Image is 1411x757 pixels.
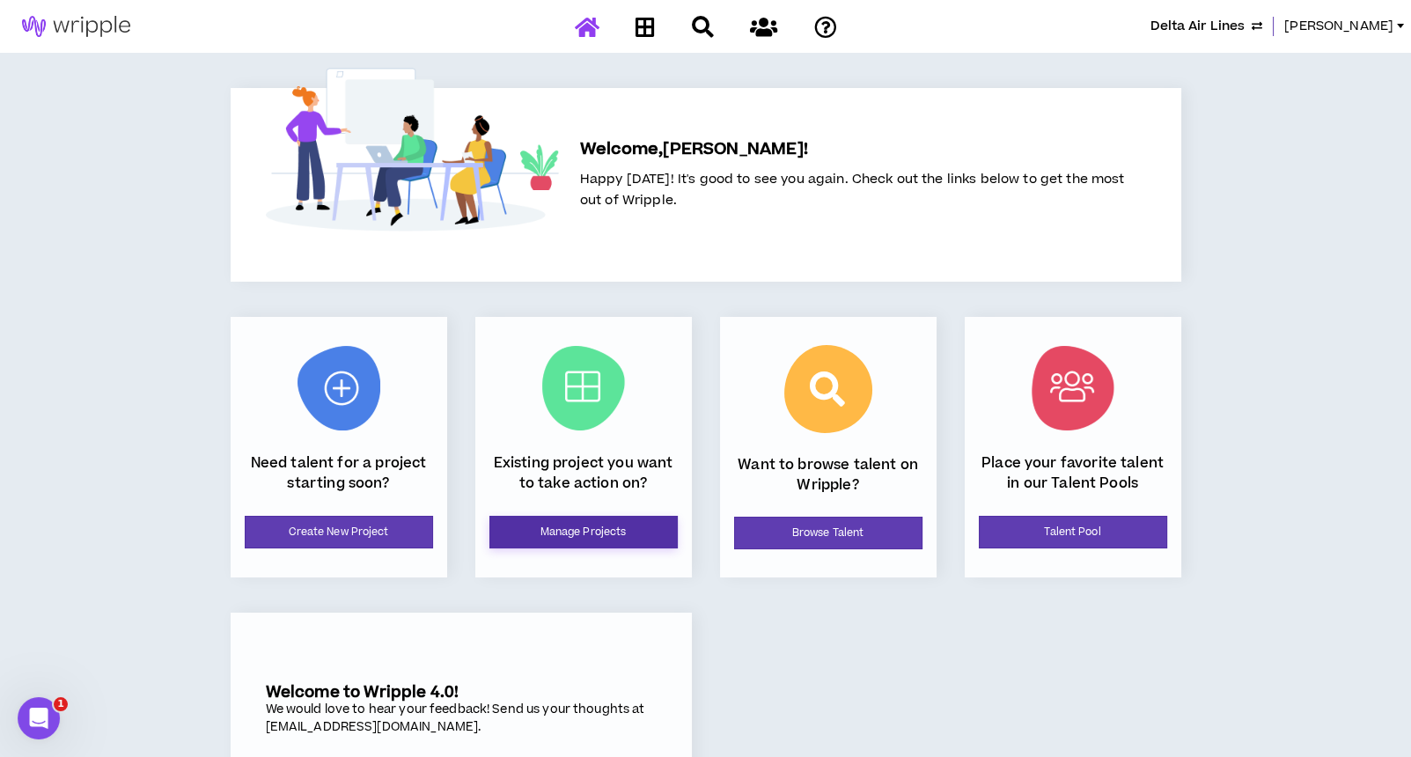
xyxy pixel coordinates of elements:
button: Delta Air Lines [1150,17,1262,36]
img: New Project [298,346,380,430]
span: Delta Air Lines [1150,17,1245,36]
p: Want to browse talent on Wripple? [734,455,922,495]
span: [PERSON_NAME] [1284,17,1393,36]
a: Create New Project [245,516,433,548]
a: Talent Pool [979,516,1167,548]
p: Place your favorite talent in our Talent Pools [979,453,1167,493]
h5: Welcome, [PERSON_NAME] ! [580,137,1125,162]
iframe: Intercom live chat [18,697,60,739]
span: 1 [54,697,68,711]
span: Happy [DATE]! It's good to see you again. Check out the links below to get the most out of Wripple. [580,170,1125,209]
h5: Welcome to Wripple 4.0! [266,683,657,702]
a: Browse Talent [734,517,922,549]
a: Manage Projects [489,516,678,548]
img: Current Projects [542,346,625,430]
div: We would love to hear your feedback! Send us your thoughts at [EMAIL_ADDRESS][DOMAIN_NAME]. [266,702,657,736]
p: Need talent for a project starting soon? [245,453,433,493]
p: Existing project you want to take action on? [489,453,678,493]
img: Talent Pool [1032,346,1114,430]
